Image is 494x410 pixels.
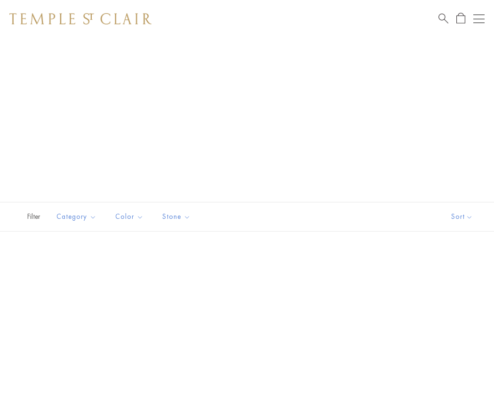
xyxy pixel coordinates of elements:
button: Stone [155,206,198,227]
button: Show sort by [430,202,494,231]
span: Color [111,211,151,223]
button: Color [108,206,151,227]
span: Stone [158,211,198,223]
a: Open Shopping Bag [456,13,465,24]
img: Temple St. Clair [9,13,151,24]
button: Category [49,206,104,227]
button: Open navigation [473,13,485,24]
a: Search [438,13,448,24]
span: Category [52,211,104,223]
